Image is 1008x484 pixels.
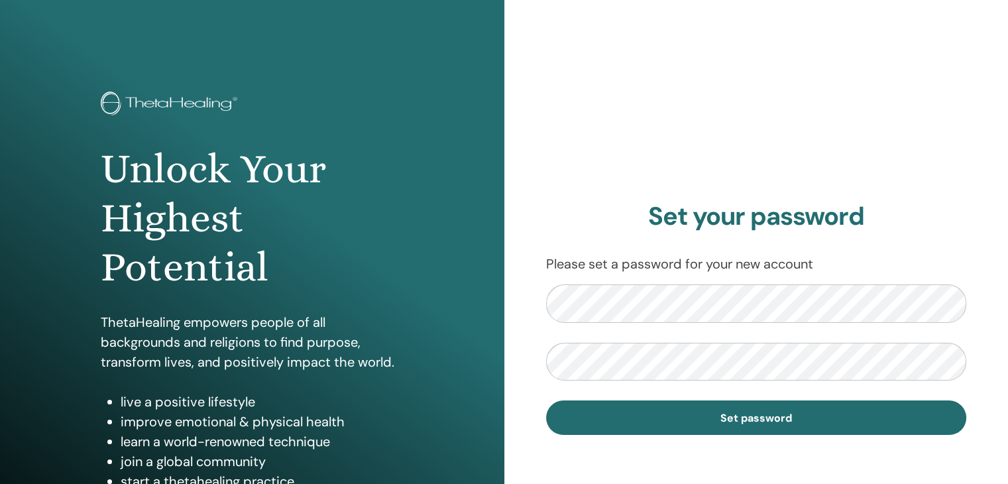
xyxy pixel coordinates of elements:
button: Set password [546,400,967,435]
li: improve emotional & physical health [121,412,404,432]
li: live a positive lifestyle [121,392,404,412]
h2: Set your password [546,202,967,232]
span: Set password [720,411,792,425]
p: Please set a password for your new account [546,254,967,274]
li: join a global community [121,452,404,471]
li: learn a world-renowned technique [121,432,404,452]
p: ThetaHealing empowers people of all backgrounds and religions to find purpose, transform lives, a... [101,312,404,372]
h1: Unlock Your Highest Potential [101,145,404,292]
